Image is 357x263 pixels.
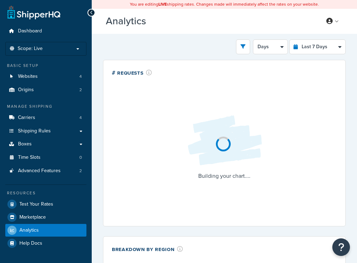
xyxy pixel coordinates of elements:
span: Carriers [18,115,35,121]
button: Open Resource Center [332,238,350,256]
a: Websites4 [5,70,86,83]
a: Marketplace [5,211,86,224]
span: Websites [18,74,38,80]
span: Beta [148,18,172,26]
a: Time Slots0 [5,151,86,164]
h3: Analytics [106,16,311,27]
span: 2 [79,168,82,174]
span: Scope: Live [18,46,43,52]
a: Test Your Rates [5,198,86,211]
li: Websites [5,70,86,83]
span: Help Docs [19,240,42,246]
a: Analytics [5,224,86,237]
span: 0 [79,155,82,161]
div: Basic Setup [5,63,86,69]
div: Manage Shipping [5,104,86,109]
b: LIVE [158,1,167,7]
a: Advanced Features2 [5,164,86,177]
a: Shipping Rules [5,125,86,138]
a: Carriers4 [5,111,86,124]
li: Carriers [5,111,86,124]
span: Time Slots [18,155,41,161]
li: Time Slots [5,151,86,164]
div: Breakdown by Region [112,245,183,253]
button: open filter drawer [236,39,250,54]
a: Help Docs [5,237,86,250]
span: 4 [79,115,82,121]
li: Advanced Features [5,164,86,177]
a: Dashboard [5,25,86,38]
span: 2 [79,87,82,93]
span: Origins [18,87,34,93]
a: Origins2 [5,83,86,96]
span: Shipping Rules [18,128,51,134]
span: Test Your Rates [19,201,53,207]
span: Analytics [19,227,39,233]
span: Boxes [18,141,32,147]
div: Resources [5,190,86,196]
span: Advanced Features [18,168,61,174]
span: Dashboard [18,28,42,34]
div: # Requests [112,69,152,77]
p: Building your chart.... [182,171,267,181]
li: Origins [5,83,86,96]
img: Loading... [182,110,267,171]
a: Boxes [5,138,86,151]
span: Marketplace [19,214,46,220]
span: 4 [79,74,82,80]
